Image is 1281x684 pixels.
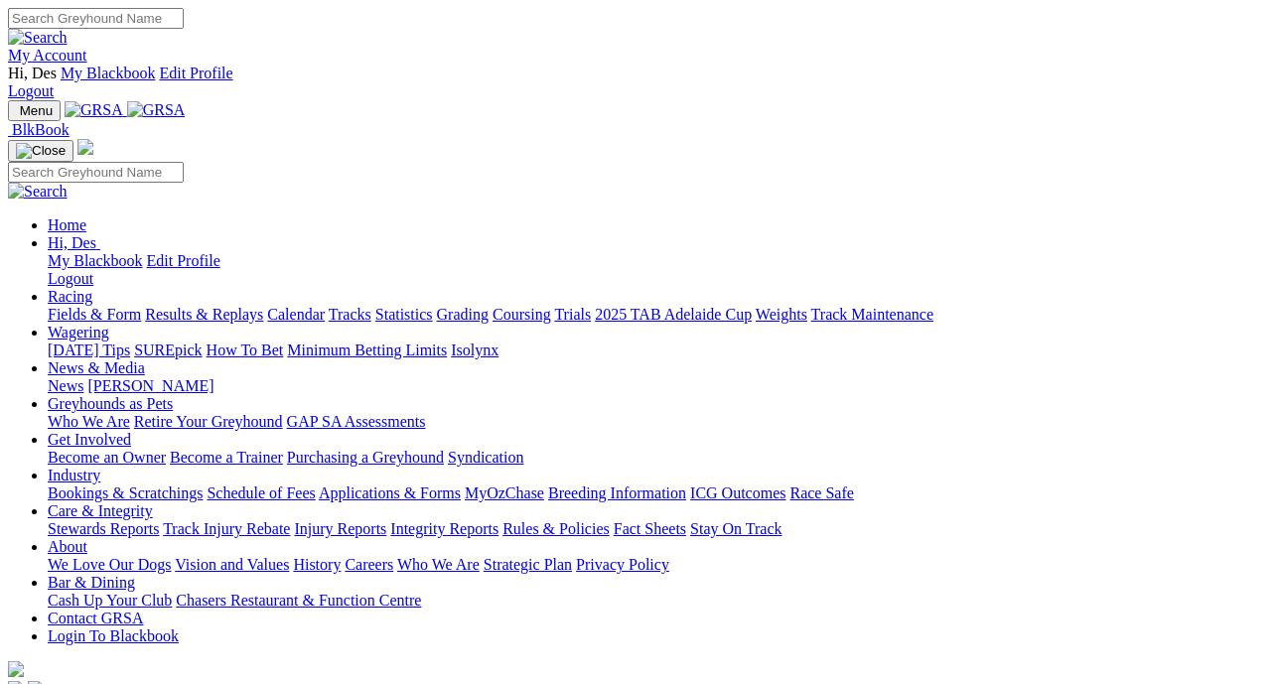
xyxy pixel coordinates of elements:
[207,342,284,358] a: How To Bet
[690,484,785,501] a: ICG Outcomes
[451,342,498,358] a: Isolynx
[448,449,523,466] a: Syndication
[127,101,186,119] img: GRSA
[48,574,135,591] a: Bar & Dining
[48,431,131,448] a: Get Involved
[48,413,1273,431] div: Greyhounds as Pets
[48,234,100,251] a: Hi, Des
[8,65,1273,100] div: My Account
[293,556,341,573] a: History
[465,484,544,501] a: MyOzChase
[8,47,87,64] a: My Account
[390,520,498,537] a: Integrity Reports
[48,306,1273,324] div: Racing
[48,306,141,323] a: Fields & Form
[48,342,130,358] a: [DATE] Tips
[8,121,70,138] a: BlkBook
[811,306,933,323] a: Track Maintenance
[48,467,100,483] a: Industry
[175,556,289,573] a: Vision and Values
[8,100,61,121] button: Toggle navigation
[12,121,70,138] span: BlkBook
[48,324,109,341] a: Wagering
[48,556,171,573] a: We Love Our Dogs
[48,592,172,609] a: Cash Up Your Club
[48,449,1273,467] div: Get Involved
[8,29,68,47] img: Search
[287,342,447,358] a: Minimum Betting Limits
[267,306,325,323] a: Calendar
[548,484,686,501] a: Breeding Information
[614,520,686,537] a: Fact Sheets
[8,65,57,81] span: Hi, Des
[287,449,444,466] a: Purchasing a Greyhound
[8,661,24,677] img: logo-grsa-white.png
[48,252,1273,288] div: Hi, Des
[48,359,145,376] a: News & Media
[170,449,283,466] a: Become a Trainer
[48,377,83,394] a: News
[48,520,1273,538] div: Care & Integrity
[48,592,1273,610] div: Bar & Dining
[8,162,184,183] input: Search
[8,8,184,29] input: Search
[48,538,87,555] a: About
[48,377,1273,395] div: News & Media
[48,216,86,233] a: Home
[287,413,426,430] a: GAP SA Assessments
[48,449,166,466] a: Become an Owner
[789,484,853,501] a: Race Safe
[8,140,73,162] button: Toggle navigation
[16,143,66,159] img: Close
[48,288,92,305] a: Racing
[484,556,572,573] a: Strategic Plan
[554,306,591,323] a: Trials
[329,306,371,323] a: Tracks
[48,556,1273,574] div: About
[8,82,54,99] a: Logout
[397,556,480,573] a: Who We Are
[159,65,232,81] a: Edit Profile
[134,342,202,358] a: SUREpick
[595,306,752,323] a: 2025 TAB Adelaide Cup
[493,306,551,323] a: Coursing
[134,413,283,430] a: Retire Your Greyhound
[176,592,421,609] a: Chasers Restaurant & Function Centre
[576,556,669,573] a: Privacy Policy
[48,395,173,412] a: Greyhounds as Pets
[65,101,123,119] img: GRSA
[48,627,179,644] a: Login To Blackbook
[502,520,610,537] a: Rules & Policies
[87,377,213,394] a: [PERSON_NAME]
[345,556,393,573] a: Careers
[48,610,143,626] a: Contact GRSA
[20,103,53,118] span: Menu
[48,342,1273,359] div: Wagering
[48,413,130,430] a: Who We Are
[48,520,159,537] a: Stewards Reports
[48,252,143,269] a: My Blackbook
[48,484,1273,502] div: Industry
[48,484,203,501] a: Bookings & Scratchings
[756,306,807,323] a: Weights
[163,520,290,537] a: Track Injury Rebate
[145,306,263,323] a: Results & Replays
[147,252,220,269] a: Edit Profile
[437,306,489,323] a: Grading
[61,65,156,81] a: My Blackbook
[294,520,386,537] a: Injury Reports
[48,270,93,287] a: Logout
[319,484,461,501] a: Applications & Forms
[207,484,315,501] a: Schedule of Fees
[48,502,153,519] a: Care & Integrity
[48,234,96,251] span: Hi, Des
[690,520,782,537] a: Stay On Track
[8,183,68,201] img: Search
[375,306,433,323] a: Statistics
[77,139,93,155] img: logo-grsa-white.png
